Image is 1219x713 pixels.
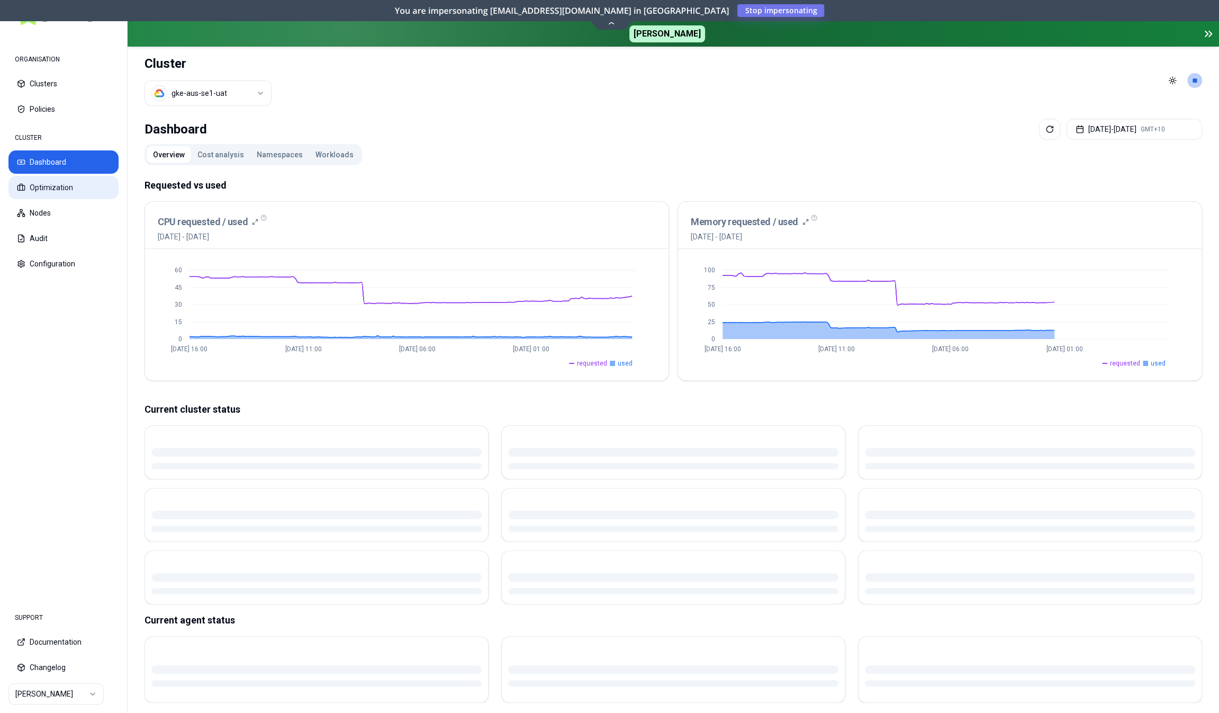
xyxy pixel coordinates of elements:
[309,146,360,163] button: Workloads
[691,231,809,242] span: [DATE] - [DATE]
[1151,359,1166,368] span: used
[158,231,258,242] span: [DATE] - [DATE]
[708,301,715,308] tspan: 50
[175,266,182,274] tspan: 60
[171,88,227,99] div: gke-aus-se1-uat
[629,25,705,42] span: [PERSON_NAME]
[1141,125,1165,133] span: GMT+10
[145,55,272,72] h1: Cluster
[8,656,119,679] button: Changelog
[8,176,119,199] button: Optimization
[175,318,182,326] tspan: 15
[154,88,165,99] img: gcp
[932,345,969,352] tspan: [DATE] 06:00
[1046,345,1082,352] tspan: [DATE] 01:00
[1067,119,1202,140] button: [DATE]-[DATE]GMT+10
[191,146,250,163] button: Cost analysis
[147,146,191,163] button: Overview
[145,402,1202,417] p: Current cluster status
[711,335,715,343] tspan: 0
[178,335,182,343] tspan: 0
[158,215,248,229] h3: CPU requested / used
[8,607,119,628] div: SUPPORT
[8,49,119,70] div: ORGANISATION
[285,345,322,352] tspan: [DATE] 11:00
[691,215,798,229] h3: Memory requested / used
[618,359,633,368] span: used
[704,345,741,352] tspan: [DATE] 16:00
[8,72,119,95] button: Clusters
[8,97,119,121] button: Policies
[250,146,309,163] button: Namespaces
[704,266,715,274] tspan: 100
[8,630,119,654] button: Documentation
[175,284,182,291] tspan: 45
[577,359,607,368] span: requested
[818,345,855,352] tspan: [DATE] 11:00
[513,345,549,352] tspan: [DATE] 01:00
[8,127,119,148] div: CLUSTER
[708,318,715,326] tspan: 25
[145,613,1202,628] p: Current agent status
[8,252,119,275] button: Configuration
[171,345,207,352] tspan: [DATE] 16:00
[8,150,119,174] button: Dashboard
[145,178,1202,193] p: Requested vs used
[708,284,715,291] tspan: 75
[8,227,119,250] button: Audit
[1110,359,1140,368] span: requested
[175,301,182,308] tspan: 30
[8,201,119,225] button: Nodes
[145,119,207,140] div: Dashboard
[145,81,272,106] button: Select a value
[399,345,436,352] tspan: [DATE] 06:00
